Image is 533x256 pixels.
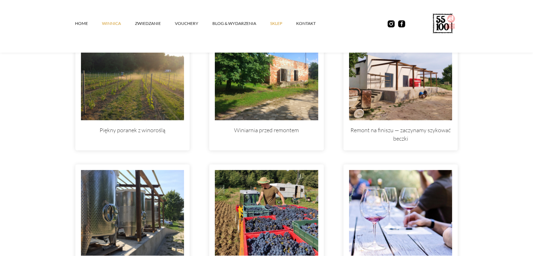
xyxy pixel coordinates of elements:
a: SKLEP [270,13,296,34]
a: Blog & Wydarzenia [212,13,270,34]
a: winnica [102,13,135,34]
p: Remont na finiszu — zaczynamy szykować beczki [349,120,452,150]
a: Home [75,13,102,34]
p: Piękny poranek z winoroślą [81,120,184,142]
a: vouchery [175,13,212,34]
p: Winiarnia przed remontem [215,120,318,142]
a: ZWIEDZANIE [135,13,175,34]
a: kontakt [296,13,330,34]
